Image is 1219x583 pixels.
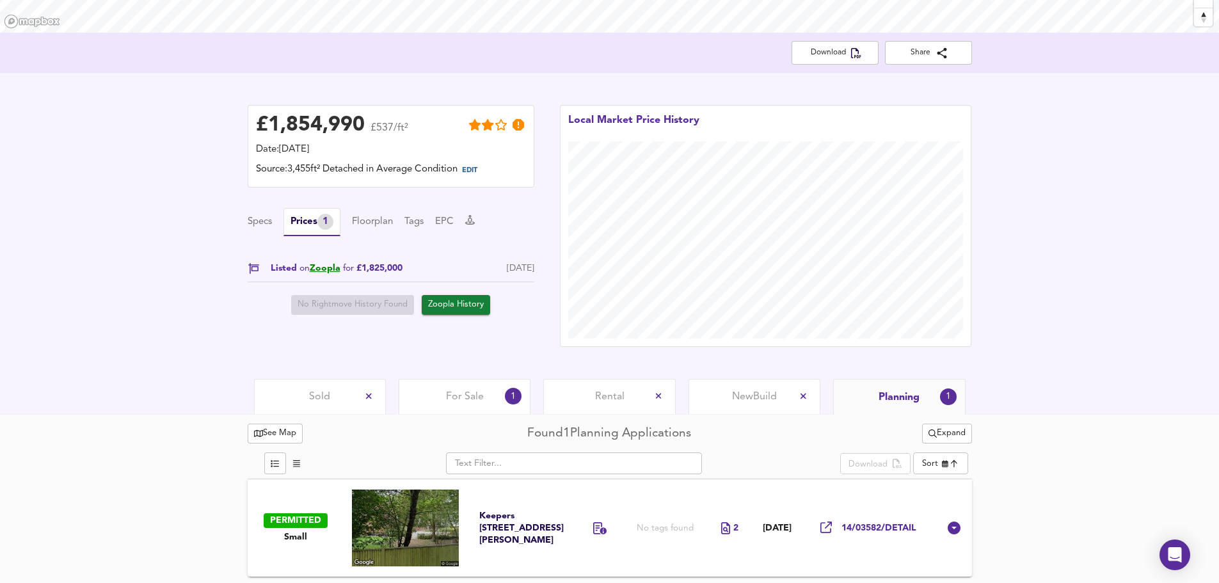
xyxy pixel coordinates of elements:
[593,522,607,537] div: Details pursuant to condition 6 ii (code for sustainable homes) of SE/12/03438/CONVAR.
[637,522,694,534] div: No tags found
[733,522,738,534] span: 2
[248,424,303,443] button: See Map
[4,14,60,29] a: Mapbox homepage
[256,163,526,179] div: Source: 3,455ft² Detached in Average Condition
[352,215,393,229] button: Floorplan
[404,215,424,229] button: Tags
[732,390,777,404] span: New Build
[895,46,962,60] span: Share
[1194,8,1213,26] button: Reset bearing to north
[291,214,333,230] div: Prices
[1159,539,1190,570] div: Open Intercom Messenger
[309,390,330,404] span: Sold
[254,426,297,441] span: See Map
[352,490,459,566] img: streetview
[446,390,484,404] span: For Sale
[922,424,972,443] button: Expand
[841,522,916,534] span: 14/03582/DETAIL
[370,123,408,141] span: £537/ft²
[271,262,402,275] span: Listed £1,825,000
[802,46,868,60] span: Download
[299,264,310,273] span: on
[507,262,534,275] div: [DATE]
[283,208,340,236] button: Prices1
[435,215,454,229] button: EPC
[885,41,972,65] button: Share
[422,295,490,315] button: Zoopla History
[595,390,625,404] span: Rental
[248,479,972,577] div: PERMITTEDSmallKeepers [STREET_ADDRESS][PERSON_NAME]No tags found2[DATE]14/03582/DETAIL
[922,458,938,470] div: Sort
[928,426,966,441] span: Expand
[264,513,328,528] div: PERMITTED
[428,298,484,312] span: Zoopla History
[840,453,910,475] div: split button
[317,214,333,230] div: 1
[479,510,564,547] div: Keepers [STREET_ADDRESS][PERSON_NAME]
[568,113,699,141] div: Local Market Price History
[310,264,340,273] a: Zoopla
[248,215,272,229] button: Specs
[446,452,702,474] input: Text Filter...
[284,531,307,543] span: Small
[946,520,962,536] svg: Show Details
[505,388,522,404] div: 1
[256,116,365,135] div: £ 1,854,990
[763,523,792,534] span: [DATE]
[462,167,477,174] span: EDIT
[913,452,968,474] div: Sort
[256,143,526,157] div: Date: [DATE]
[940,388,957,405] div: 1
[879,390,920,404] span: Planning
[792,41,879,65] button: Download
[343,264,354,273] span: for
[922,424,972,443] div: split button
[527,425,691,442] div: Found 1 Planning Applications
